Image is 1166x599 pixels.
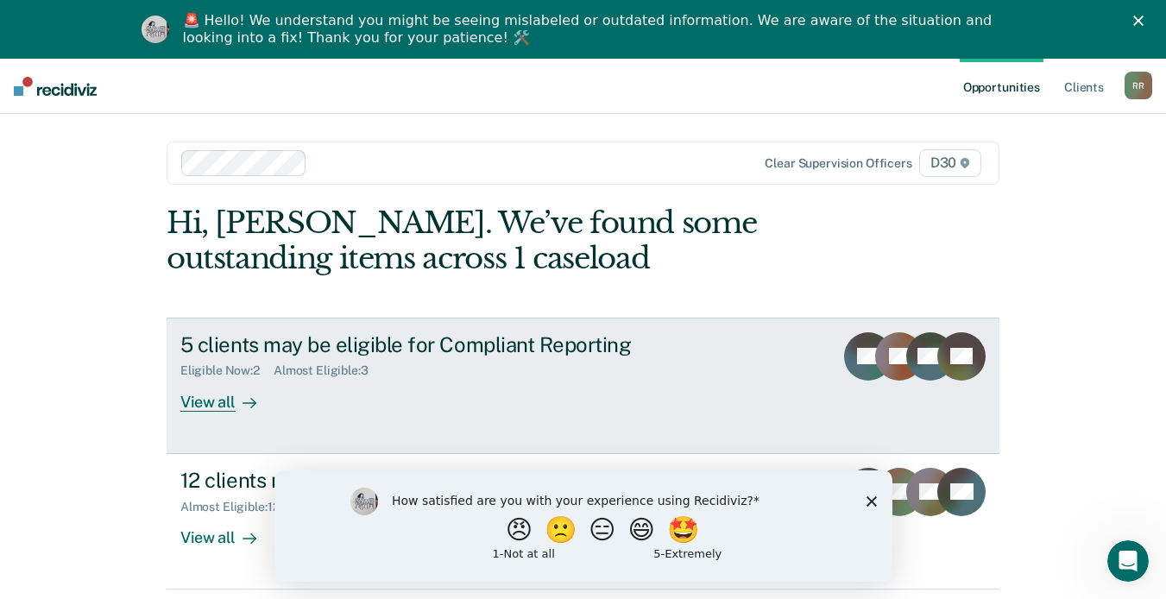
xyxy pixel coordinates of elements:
[180,332,786,357] div: 5 clients may be eligible for Compliant Reporting
[960,59,1043,114] a: Opportunities
[274,470,892,582] iframe: Survey by Kim from Recidiviz
[167,454,999,590] a: 12 clients may be eligible for Suspension of Direct SupervisionAlmost Eligible:12Marked Ineligibl...
[167,318,999,454] a: 5 clients may be eligible for Compliant ReportingEligible Now:2Almost Eligible:3View all
[180,363,274,378] div: Eligible Now : 2
[180,500,293,514] div: Almost Eligible : 12
[1125,72,1152,99] div: R R
[919,149,981,177] span: D30
[180,378,277,412] div: View all
[142,16,169,43] img: Profile image for Kim
[1125,72,1152,99] button: RR
[1107,540,1149,582] iframe: Intercom live chat
[14,77,97,96] img: Recidiviz
[765,156,911,171] div: Clear supervision officers
[183,12,998,47] div: 🚨 Hello! We understand you might be seeing mislabeled or outdated information. We are aware of th...
[180,514,277,547] div: View all
[1061,59,1107,114] a: Clients
[180,468,786,493] div: 12 clients may be eligible for Suspension of Direct Supervision
[1133,16,1150,26] div: Close
[167,205,833,276] div: Hi, [PERSON_NAME]. We’ve found some outstanding items across 1 caseload
[274,363,382,378] div: Almost Eligible : 3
